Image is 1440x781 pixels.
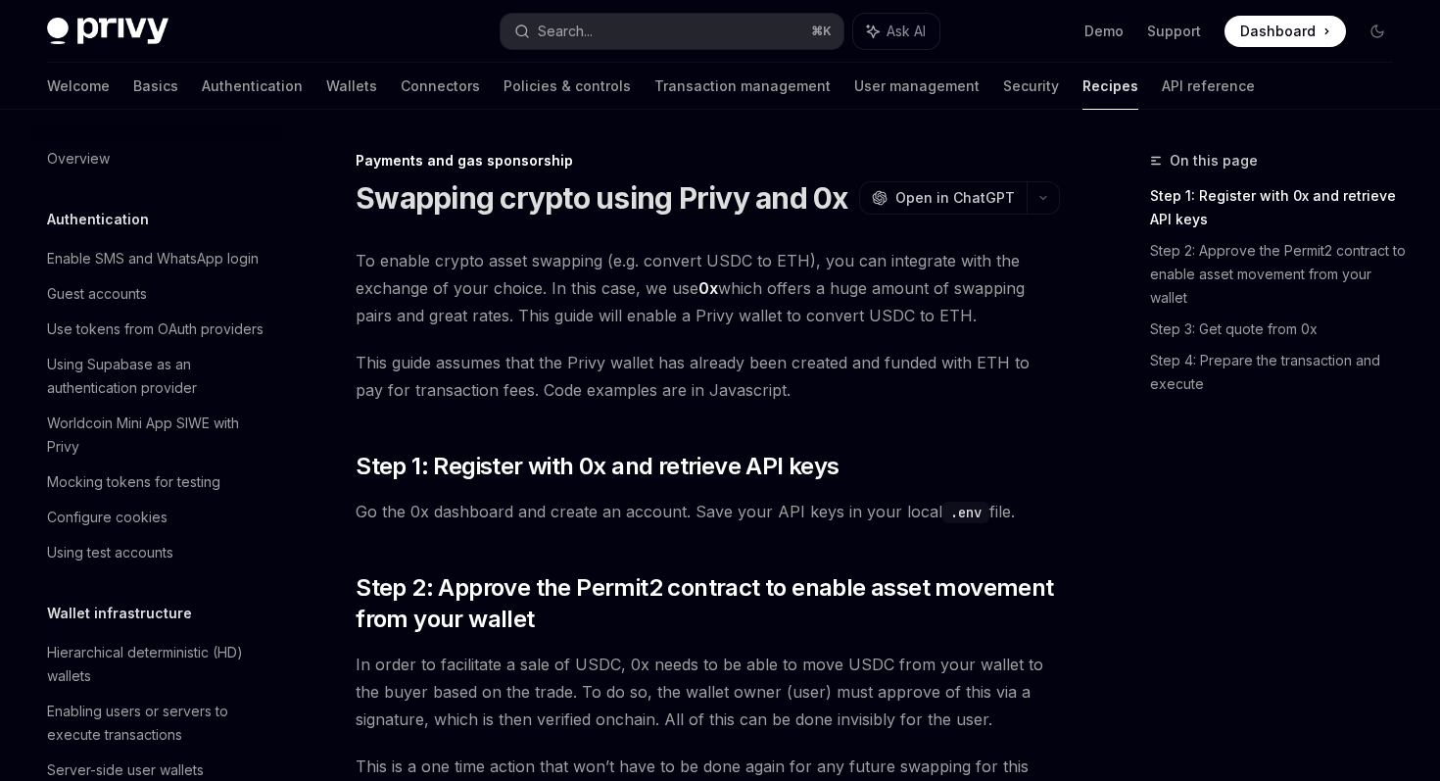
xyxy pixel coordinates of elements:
[1084,22,1124,41] a: Demo
[202,63,303,110] a: Authentication
[504,63,631,110] a: Policies & controls
[1224,16,1346,47] a: Dashboard
[853,14,939,49] button: Ask AI
[31,347,282,406] a: Using Supabase as an authentication provider
[47,247,259,270] div: Enable SMS and WhatsApp login
[859,181,1027,215] button: Open in ChatGPT
[31,312,282,347] a: Use tokens from OAuth providers
[356,247,1060,329] span: To enable crypto asset swapping (e.g. convert USDC to ETH), you can integrate with the exchange o...
[47,317,264,341] div: Use tokens from OAuth providers
[356,451,839,482] span: Step 1: Register with 0x and retrieve API keys
[31,406,282,464] a: Worldcoin Mini App SIWE with Privy
[31,535,282,570] a: Using test accounts
[31,276,282,312] a: Guest accounts
[1162,63,1255,110] a: API reference
[1147,22,1201,41] a: Support
[698,278,718,299] a: 0x
[1362,16,1393,47] button: Toggle dark mode
[47,208,149,231] h5: Authentication
[654,63,831,110] a: Transaction management
[811,24,832,39] span: ⌘ K
[326,63,377,110] a: Wallets
[47,506,168,529] div: Configure cookies
[401,63,480,110] a: Connectors
[1082,63,1138,110] a: Recipes
[356,651,1060,733] span: In order to facilitate a sale of USDC, 0x needs to be able to move USDC from your wallet to the b...
[31,141,282,176] a: Overview
[356,572,1060,635] span: Step 2: Approve the Permit2 contract to enable asset movement from your wallet
[31,500,282,535] a: Configure cookies
[133,63,178,110] a: Basics
[356,151,1060,171] div: Payments and gas sponsorship
[1170,149,1258,172] span: On this page
[1150,180,1409,235] a: Step 1: Register with 0x and retrieve API keys
[47,18,168,45] img: dark logo
[31,241,282,276] a: Enable SMS and WhatsApp login
[501,14,842,49] button: Search...⌘K
[887,22,926,41] span: Ask AI
[895,188,1015,208] span: Open in ChatGPT
[47,541,173,564] div: Using test accounts
[31,694,282,753] a: Enabling users or servers to execute transactions
[356,349,1060,404] span: This guide assumes that the Privy wallet has already been created and funded with ETH to pay for ...
[47,147,110,171] div: Overview
[47,63,110,110] a: Welcome
[47,602,192,625] h5: Wallet infrastructure
[47,412,270,459] div: Worldcoin Mini App SIWE with Privy
[47,353,270,400] div: Using Supabase as an authentication provider
[356,180,848,216] h1: Swapping crypto using Privy and 0x
[942,502,989,523] code: .env
[31,464,282,500] a: Mocking tokens for testing
[1150,235,1409,314] a: Step 2: Approve the Permit2 contract to enable asset movement from your wallet
[1003,63,1059,110] a: Security
[1150,314,1409,345] a: Step 3: Get quote from 0x
[47,700,270,747] div: Enabling users or servers to execute transactions
[854,63,980,110] a: User management
[47,282,147,306] div: Guest accounts
[47,470,220,494] div: Mocking tokens for testing
[1240,22,1316,41] span: Dashboard
[538,20,593,43] div: Search...
[47,641,270,688] div: Hierarchical deterministic (HD) wallets
[1150,345,1409,400] a: Step 4: Prepare the transaction and execute
[356,498,1060,525] span: Go the 0x dashboard and create an account. Save your API keys in your local file.
[31,635,282,694] a: Hierarchical deterministic (HD) wallets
